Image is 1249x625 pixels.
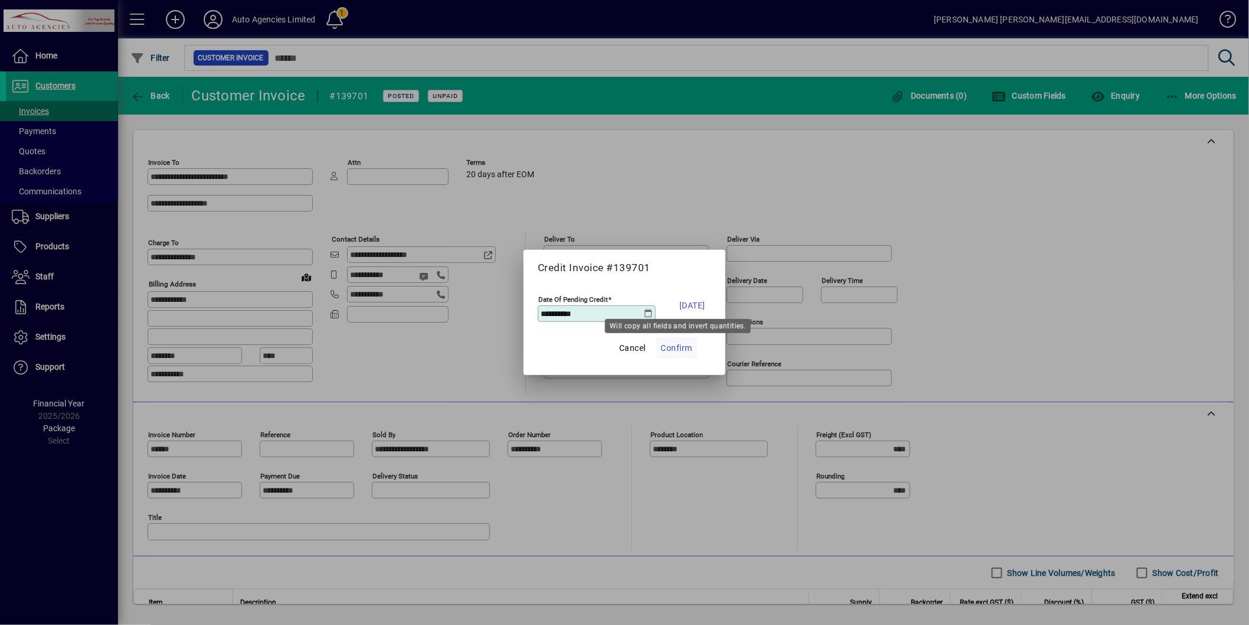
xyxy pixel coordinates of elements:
[673,291,711,320] button: [DATE]
[605,319,751,333] div: Will copy all fields and invert quantities.
[538,295,608,304] mat-label: Date Of Pending Credit
[619,341,646,355] span: Cancel
[656,337,698,359] button: Confirm
[614,337,652,359] button: Cancel
[679,298,705,312] span: [DATE]
[538,262,711,274] h5: Credit Invoice #139701
[661,341,693,355] span: Confirm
